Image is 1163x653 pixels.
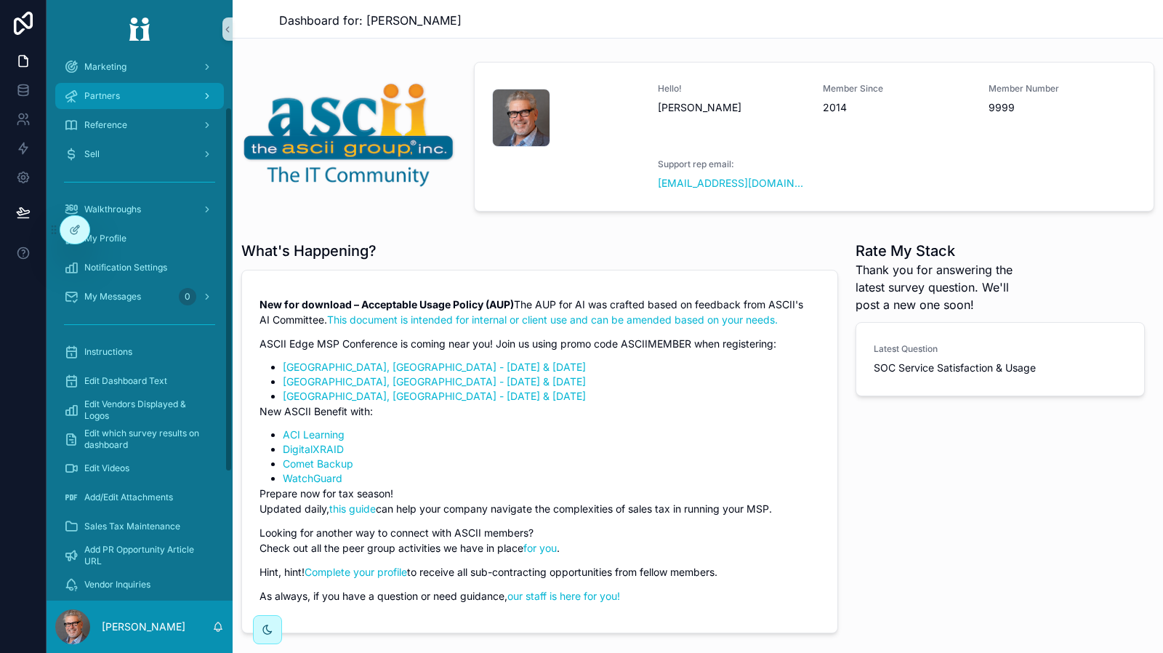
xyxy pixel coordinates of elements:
[259,298,514,311] strong: New for download – Acceptable Usage Policy (AUP)
[55,196,224,223] a: Walkthroughs
[279,12,462,29] span: Dashboard for: [PERSON_NAME]
[259,564,820,580] p: Hint, hint! to receive all sub-contracting opportunities from fellow members.
[55,368,224,394] a: Edit Dashboard Text
[241,79,456,188] img: 19996-300ASCII_Logo-Clear.png
[55,83,224,109] a: Partners
[55,484,224,510] a: Add/Edit Attachments
[55,426,224,452] a: Edit which survey results on dashboard
[55,225,224,252] a: My Profile
[823,100,971,115] span: 2014
[179,288,196,305] div: 0
[259,404,820,419] p: New ASCII Benefit with:
[84,375,167,387] span: Edit Dashboard Text
[259,588,820,604] p: As always, if you have a question or need guidance,
[329,502,376,515] a: this guide
[84,579,150,590] span: Vendor Inquiries
[989,83,1137,95] span: Member Number
[523,542,557,554] a: for you
[84,291,141,303] span: My Messages
[84,61,126,73] span: Marketing
[305,566,407,578] a: Complete your profile
[55,572,224,598] a: Vendor Inquiries
[55,542,224,569] a: Add PR Opportunity Article URL
[84,204,141,215] span: Walkthroughs
[47,58,233,601] div: scrollable content
[658,83,806,95] span: Hello!
[84,346,132,358] span: Instructions
[283,390,586,402] a: [GEOGRAPHIC_DATA], [GEOGRAPHIC_DATA] - [DATE] & [DATE]
[55,455,224,481] a: Edit Videos
[989,100,1137,115] span: 9999
[84,428,209,451] span: Edit which survey results on dashboard
[259,525,820,556] p: Looking for another way to connect with ASCII members? Check out all the peer group activities we...
[55,339,224,365] a: Instructions
[119,17,160,41] img: App logo
[283,472,342,484] a: WatchGuard
[55,54,224,80] a: Marketing
[874,361,1127,375] span: SOC Service Satisfaction & Usage
[856,261,1036,313] span: Thank you for answering the latest survey question. We'll post a new one soon!
[84,398,209,422] span: Edit Vendors Displayed & Logos
[84,521,180,532] span: Sales Tax Maintenance
[84,462,129,474] span: Edit Videos
[84,262,167,273] span: Notification Settings
[55,513,224,540] a: Sales Tax Maintenance
[507,590,620,602] a: our staff is here for you!
[55,255,224,281] a: Notification Settings
[259,486,820,516] p: Prepare now for tax season! Updated daily, can help your company navigate the complexities of sal...
[84,148,100,160] span: Sell
[55,141,224,167] a: Sell
[241,241,377,261] h1: What's Happening?
[55,112,224,138] a: Reference
[283,375,586,388] a: [GEOGRAPHIC_DATA], [GEOGRAPHIC_DATA] - [DATE] & [DATE]
[658,176,806,191] a: [EMAIL_ADDRESS][DOMAIN_NAME]
[55,284,224,310] a: My Messages0
[259,336,820,351] p: ASCII Edge MSP Conference is coming near you! Join us using promo code ASCIIMEMBER when registering:
[283,428,345,441] a: ACI Learning
[874,343,1127,355] span: Latest Question
[327,313,778,326] a: This document is intended for internal or client use and can be amended based on your needs.
[259,297,820,327] p: The AUP for AI was crafted based on feedback from ASCII's AI Committee.
[823,83,971,95] span: Member Since
[856,241,1036,261] h1: Rate My Stack
[55,397,224,423] a: Edit Vendors Displayed & Logos
[84,544,209,567] span: Add PR Opportunity Article URL
[84,90,120,102] span: Partners
[102,620,185,634] p: [PERSON_NAME]
[283,443,344,455] a: DigitalXRAID
[84,119,127,131] span: Reference
[84,233,126,244] span: My Profile
[283,361,586,373] a: [GEOGRAPHIC_DATA], [GEOGRAPHIC_DATA] - [DATE] & [DATE]
[283,457,353,470] a: Comet Backup
[658,100,806,115] span: [PERSON_NAME]
[658,159,806,170] span: Support rep email:
[84,492,173,503] span: Add/Edit Attachments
